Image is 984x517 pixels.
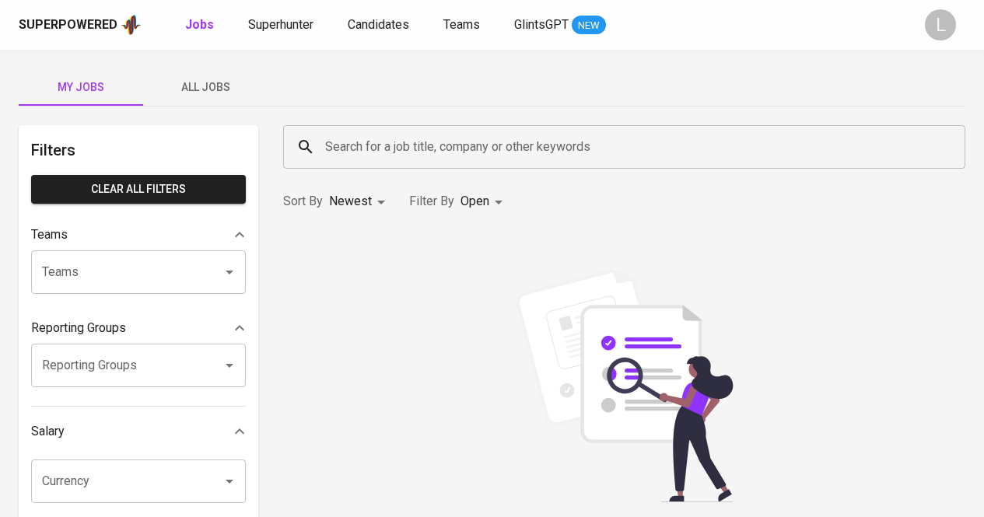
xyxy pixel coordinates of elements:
span: Candidates [348,17,409,32]
a: Teams [443,16,483,35]
b: Jobs [185,17,214,32]
span: NEW [572,18,606,33]
button: Clear All filters [31,175,246,204]
a: Candidates [348,16,412,35]
div: Reporting Groups [31,313,246,344]
button: Open [219,261,240,283]
span: Clear All filters [44,180,233,199]
div: Teams [31,219,246,250]
h6: Filters [31,138,246,162]
span: Superhunter [248,17,313,32]
span: All Jobs [152,78,258,97]
span: GlintsGPT [514,17,569,32]
p: Salary [31,422,65,441]
div: Superpowered [19,16,117,34]
p: Newest [329,192,372,211]
div: Salary [31,416,246,447]
p: Reporting Groups [31,319,126,337]
div: L [925,9,956,40]
a: Superpoweredapp logo [19,13,142,37]
div: Newest [329,187,390,216]
a: Jobs [185,16,217,35]
span: Teams [443,17,480,32]
a: GlintsGPT NEW [514,16,606,35]
img: file_searching.svg [508,269,741,502]
p: Teams [31,225,68,244]
p: Filter By [409,192,454,211]
button: Open [219,470,240,492]
div: Open [460,187,508,216]
img: app logo [121,13,142,37]
a: Superhunter [248,16,317,35]
p: Sort By [283,192,323,211]
button: Open [219,355,240,376]
span: My Jobs [28,78,134,97]
span: Open [460,194,489,208]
